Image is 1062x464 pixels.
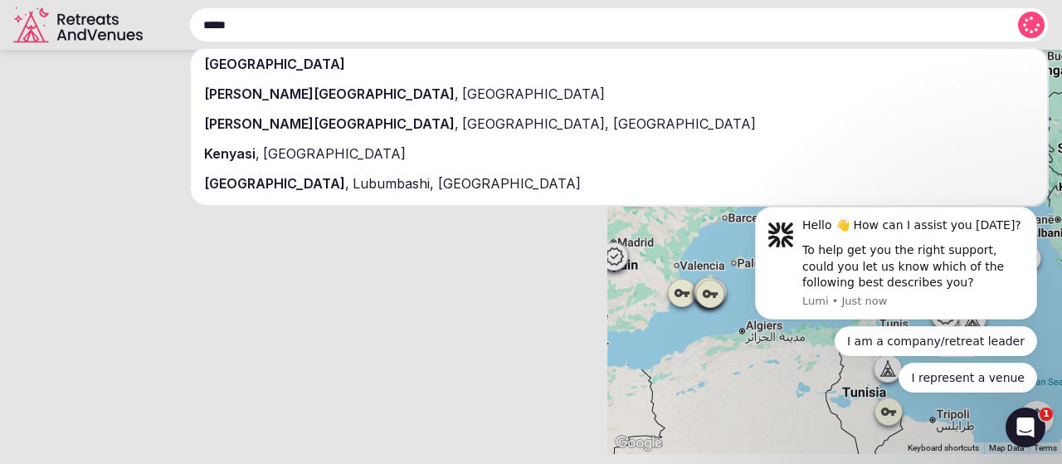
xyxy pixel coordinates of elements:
[459,85,605,102] span: [GEOGRAPHIC_DATA]
[459,115,756,132] span: [GEOGRAPHIC_DATA], [GEOGRAPHIC_DATA]
[191,79,1047,109] div: ,
[191,139,1047,169] div: ,
[191,109,1047,139] div: ,
[204,115,455,132] span: [PERSON_NAME][GEOGRAPHIC_DATA]
[1006,408,1045,447] iframe: Intercom live chat
[204,145,256,162] span: Kenyasi
[349,175,581,192] span: Lubumbashi, [GEOGRAPHIC_DATA]
[204,175,345,192] span: [GEOGRAPHIC_DATA]
[260,145,406,162] span: [GEOGRAPHIC_DATA]
[204,85,455,102] span: [PERSON_NAME][GEOGRAPHIC_DATA]
[1040,408,1053,421] span: 1
[191,169,1047,198] div: ,
[730,183,1062,419] iframe: Intercom notifications message
[204,56,345,72] span: [GEOGRAPHIC_DATA]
